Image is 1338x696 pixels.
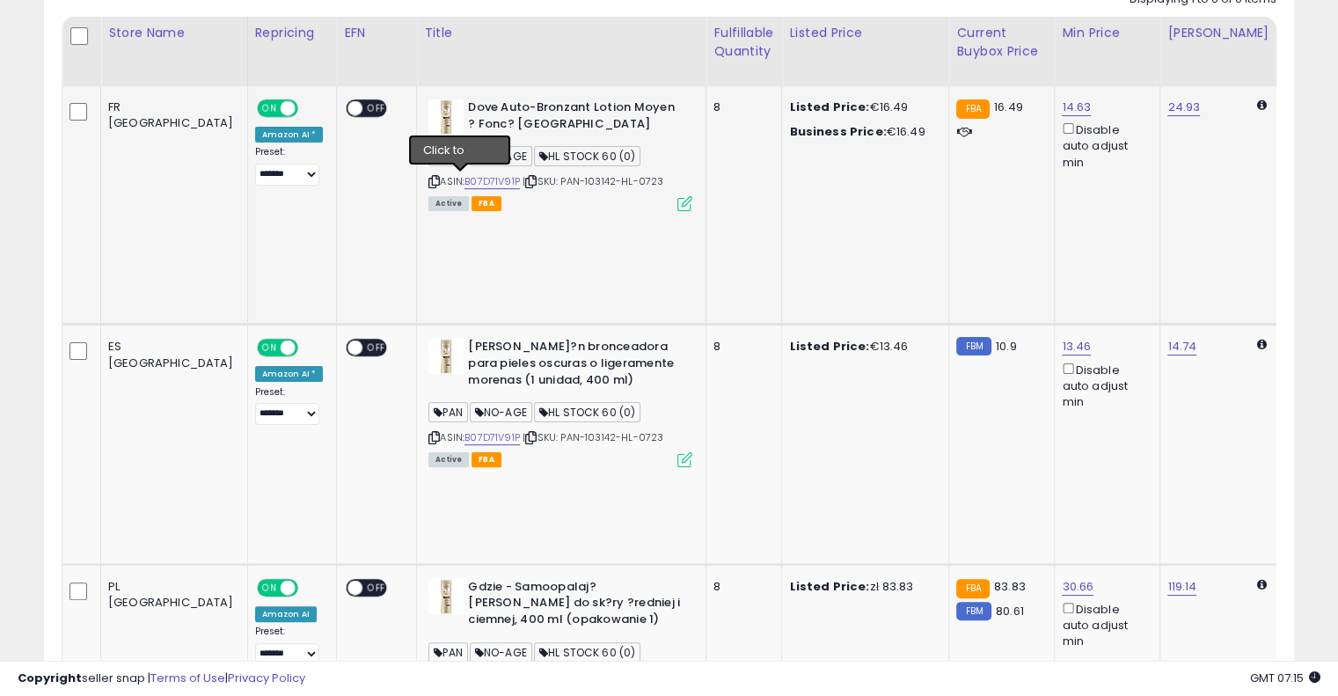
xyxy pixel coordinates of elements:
[255,127,324,143] div: Amazon AI *
[259,580,281,595] span: ON
[789,578,869,595] b: Listed Price:
[956,99,989,119] small: FBA
[428,146,468,166] span: PAN
[18,670,82,686] strong: Copyright
[468,579,682,633] b: Gdzie - Samoopalaj?[PERSON_NAME] do sk?ry ?redniej i ciemnej, 400 ml (opakowanie 1)
[1250,670,1320,686] span: 2025-09-6 07:15 GMT
[956,579,989,598] small: FBA
[470,146,532,166] span: NO-AGE
[1167,24,1272,42] div: [PERSON_NAME]
[789,339,935,355] div: €13.46
[428,99,692,209] div: ASIN:
[362,101,391,116] span: OFF
[789,124,935,140] div: €16.49
[468,339,682,392] b: [PERSON_NAME]?n bronceadora para pieles oscuras o ligeramente morenas (1 unidad, 400 ml)
[259,341,281,355] span: ON
[1062,338,1091,355] a: 13.46
[472,452,501,467] span: FBA
[295,341,323,355] span: OFF
[789,123,886,140] b: Business Price:
[1062,360,1146,411] div: Disable auto adjust min
[713,339,768,355] div: 8
[255,24,330,42] div: Repricing
[428,339,692,465] div: ASIN:
[523,174,663,188] span: | SKU: PAN-103142-HL-0723
[713,579,768,595] div: 8
[424,24,698,42] div: Title
[956,337,991,355] small: FBM
[259,101,281,116] span: ON
[344,24,409,42] div: EFN
[523,430,663,444] span: | SKU: PAN-103142-HL-0723
[295,101,323,116] span: OFF
[428,99,464,135] img: 31BTFZ0vg9L._SL40_.jpg
[1062,120,1146,171] div: Disable auto adjust min
[1167,578,1196,596] a: 119.14
[255,626,324,665] div: Preset:
[428,579,464,614] img: 31BTFZ0vg9L._SL40_.jpg
[1062,599,1146,650] div: Disable auto adjust min
[18,670,305,687] div: seller snap | |
[713,99,768,115] div: 8
[956,602,991,620] small: FBM
[150,670,225,686] a: Terms of Use
[789,99,869,115] b: Listed Price:
[362,341,391,355] span: OFF
[108,99,234,131] div: FR [GEOGRAPHIC_DATA]
[994,99,1023,115] span: 16.49
[255,366,324,382] div: Amazon AI *
[428,642,468,663] span: PAN
[789,24,941,42] div: Listed Price
[295,580,323,595] span: OFF
[996,338,1017,355] span: 10.9
[255,146,324,186] div: Preset:
[464,174,520,189] a: B07D71V91P
[1062,24,1152,42] div: Min Price
[1062,578,1093,596] a: 30.66
[534,146,640,166] span: HL STOCK 60 (0)
[472,196,501,211] span: FBA
[789,99,935,115] div: €16.49
[108,24,240,42] div: Store Name
[1062,99,1091,116] a: 14.63
[428,196,469,211] span: All listings currently available for purchase on Amazon
[108,579,234,611] div: PL [GEOGRAPHIC_DATA]
[428,339,464,374] img: 31BTFZ0vg9L._SL40_.jpg
[789,579,935,595] div: zł 83.83
[470,642,532,663] span: NO-AGE
[228,670,305,686] a: Privacy Policy
[996,603,1024,619] span: 80.61
[255,606,317,622] div: Amazon AI
[464,430,520,445] a: B07D71V91P
[255,386,324,426] div: Preset:
[534,402,640,422] span: HL STOCK 60 (0)
[1167,99,1200,116] a: 24.93
[713,24,774,61] div: Fulfillable Quantity
[1167,338,1196,355] a: 14.74
[789,338,869,355] b: Listed Price:
[994,578,1026,595] span: 83.83
[470,402,532,422] span: NO-AGE
[362,580,391,595] span: OFF
[428,402,468,422] span: PAN
[956,24,1047,61] div: Current Buybox Price
[468,99,682,136] b: Dove Auto-Bronzant Lotion Moyen ? Fonc? [GEOGRAPHIC_DATA]
[108,339,234,370] div: ES [GEOGRAPHIC_DATA]
[534,642,640,663] span: HL STOCK 60 (0)
[428,452,469,467] span: All listings currently available for purchase on Amazon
